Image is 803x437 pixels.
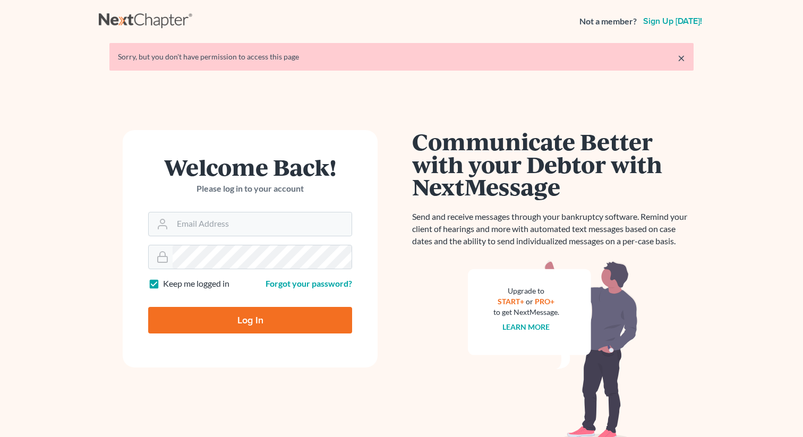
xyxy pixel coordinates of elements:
h1: Welcome Back! [148,156,352,178]
p: Send and receive messages through your bankruptcy software. Remind your client of hearings and mo... [412,211,694,247]
a: × [678,52,685,64]
strong: Not a member? [579,15,637,28]
a: Forgot your password? [266,278,352,288]
a: Learn more [503,322,550,331]
input: Email Address [173,212,352,236]
span: or [526,297,534,306]
div: Sorry, but you don't have permission to access this page [118,52,685,62]
input: Log In [148,307,352,333]
a: Sign up [DATE]! [641,17,704,25]
p: Please log in to your account [148,183,352,195]
div: Upgrade to [493,286,559,296]
h1: Communicate Better with your Debtor with NextMessage [412,130,694,198]
a: START+ [498,297,525,306]
a: PRO+ [535,297,555,306]
div: to get NextMessage. [493,307,559,318]
label: Keep me logged in [163,278,229,290]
